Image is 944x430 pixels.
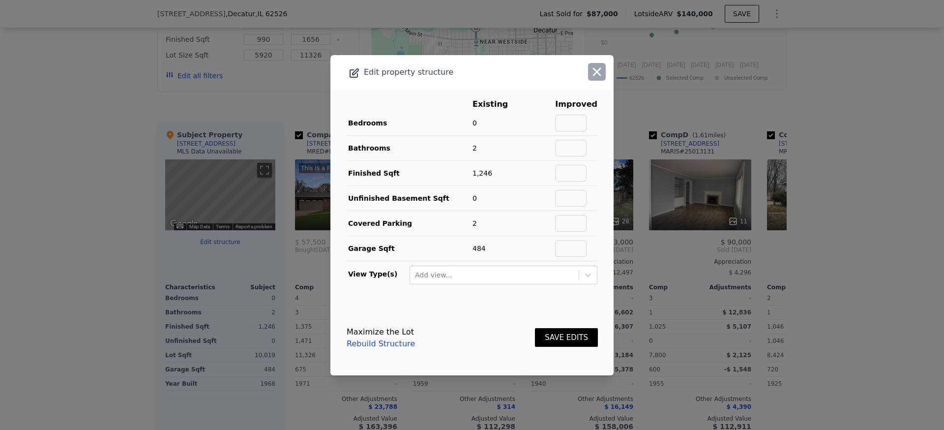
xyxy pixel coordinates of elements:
[347,338,415,350] a: Rebuild Structure
[346,135,472,160] td: Bathrooms
[472,144,477,152] span: 2
[472,98,523,111] th: Existing
[472,169,492,177] span: 1,246
[347,326,415,338] div: Maximize the Lot
[346,211,472,236] td: Covered Parking
[346,185,472,211] td: Unfinished Basement Sqft
[535,328,598,347] button: SAVE EDITS
[346,160,472,185] td: Finished Sqft
[555,98,598,111] th: Improved
[346,236,472,261] td: Garage Sqft
[472,194,477,202] span: 0
[346,261,409,285] td: View Type(s)
[472,219,477,227] span: 2
[472,245,486,252] span: 484
[472,119,477,127] span: 0
[330,65,557,79] div: Edit property structure
[346,111,472,136] td: Bedrooms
